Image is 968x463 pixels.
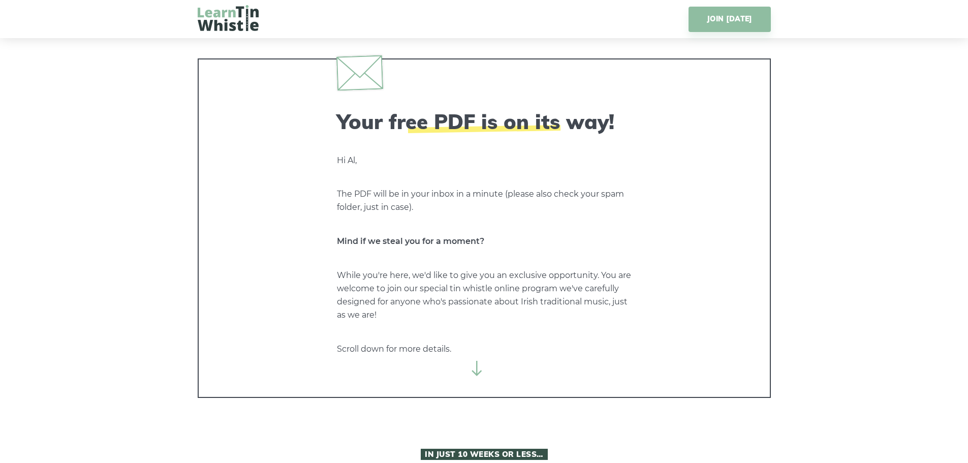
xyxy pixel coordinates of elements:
img: LearnTinWhistle.com [198,5,259,31]
h2: Your free PDF is on its way! [337,109,632,134]
span: In Just 10 Weeks or Less… [421,449,548,460]
p: Scroll down for more details. [337,343,632,356]
p: Hi Al, [337,154,632,167]
a: JOIN [DATE] [689,7,770,32]
p: The PDF will be in your inbox in a minute (please also check your spam folder, just in case). [337,188,632,214]
p: While you're here, we'd like to give you an exclusive opportunity. You are welcome to join our sp... [337,269,632,322]
img: envelope.svg [336,55,383,90]
strong: Mind if we steal you for a moment? [337,236,484,246]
